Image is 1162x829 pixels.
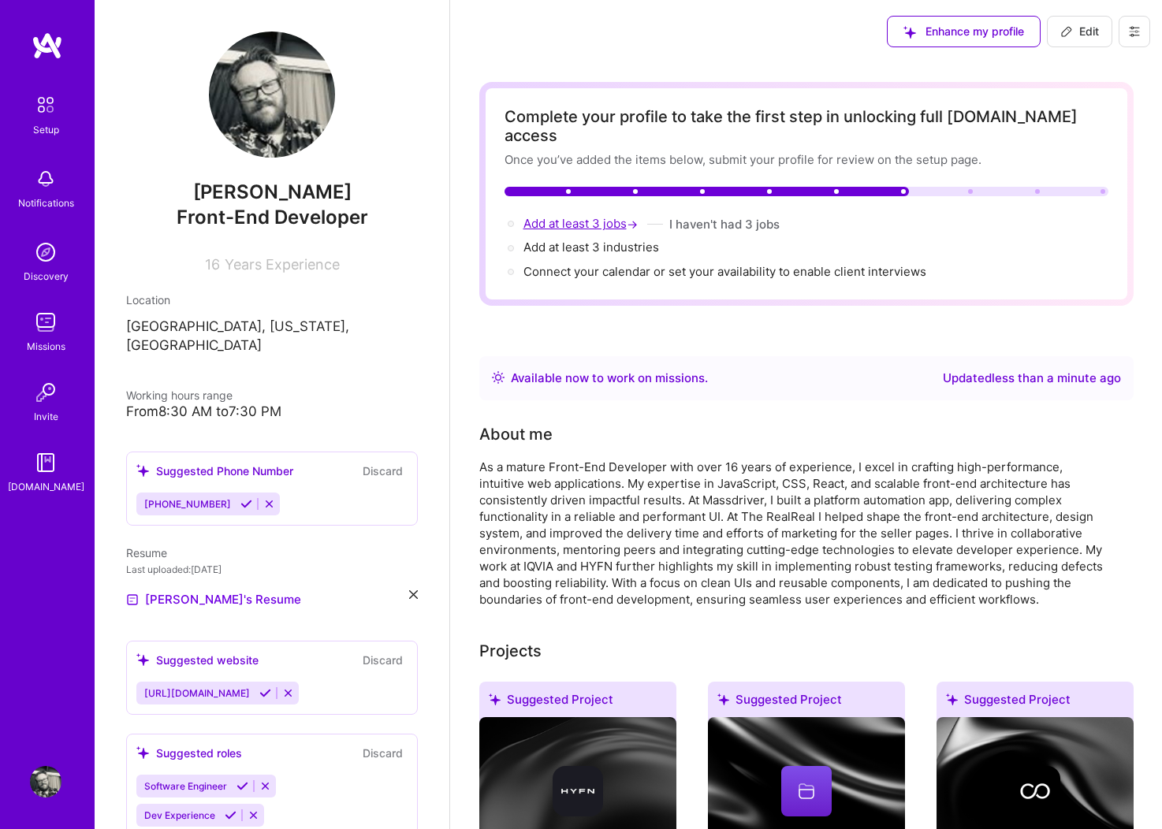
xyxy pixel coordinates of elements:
[523,240,659,255] span: Add at least 3 industries
[259,687,271,699] i: Accept
[30,766,61,797] img: User Avatar
[479,459,1110,608] div: As a mature Front-End Developer with over 16 years of experience, I excel in crafting high-perfor...
[30,447,61,478] img: guide book
[1047,16,1112,47] button: Edit
[30,307,61,338] img: teamwork
[937,682,1134,723] div: Suggested Project
[669,216,780,232] button: I haven't had 3 jobs
[489,693,501,705] i: icon SuggestedTeams
[32,32,63,60] img: logo
[136,745,242,761] div: Suggested roles
[358,651,408,669] button: Discard
[409,590,418,599] i: icon Close
[479,639,542,663] div: Add projects you've worked on
[126,403,418,420] div: From 8:30 AM to 7:30 PM
[240,498,252,510] i: Accept
[126,388,233,402] span: Working hours range
[523,216,641,231] span: Add at least 3 jobs
[126,292,418,308] div: Location
[492,371,505,384] img: Availability
[282,687,294,699] i: Reject
[126,590,301,609] a: [PERSON_NAME]'s Resume
[225,256,340,273] span: Years Experience
[717,693,729,705] i: icon SuggestedTeams
[126,561,418,578] div: Last uploaded: [DATE]
[511,369,708,388] div: Available now to work on missions .
[29,88,62,121] img: setup
[248,809,259,821] i: Reject
[259,780,271,792] i: Reject
[479,422,553,446] div: About me
[27,338,65,355] div: Missions
[358,462,408,480] button: Discard
[1060,24,1099,39] span: Edit
[708,682,905,723] div: Suggested Project
[479,422,553,446] div: Tell us a little about yourself
[553,766,603,816] img: Company logo
[8,478,84,495] div: [DOMAIN_NAME]
[144,687,250,699] span: [URL][DOMAIN_NAME]
[33,121,59,138] div: Setup
[358,744,408,762] button: Discard
[34,408,58,425] div: Invite
[136,652,259,668] div: Suggested website
[505,107,1108,145] div: Complete your profile to take the first step in unlocking full [DOMAIN_NAME] access
[24,268,69,284] div: Discovery
[946,693,958,705] i: icon SuggestedTeams
[126,318,418,355] p: [GEOGRAPHIC_DATA], [US_STATE], [GEOGRAPHIC_DATA]
[26,766,65,797] a: User Avatar
[209,32,335,158] img: User Avatar
[505,151,1108,168] div: Once you’ve added the items below, submit your profile for review on the setup page.
[126,180,418,204] span: [PERSON_NAME]
[627,216,638,232] span: →
[136,653,150,667] i: icon SuggestedTeams
[177,206,368,229] span: Front-End Developer
[1047,16,1112,47] div: null
[236,780,248,792] i: Accept
[144,780,227,792] span: Software Engineer
[1010,766,1060,816] img: Company logo
[479,682,676,723] div: Suggested Project
[30,377,61,408] img: Invite
[225,809,236,821] i: Accept
[523,264,926,279] span: Connect your calendar or set your availability to enable client interviews
[479,639,542,663] div: Projects
[263,498,275,510] i: Reject
[144,809,215,821] span: Dev Experience
[136,464,150,478] i: icon SuggestedTeams
[126,546,167,559] span: Resume
[943,369,1121,388] div: Updated less than a minute ago
[126,593,139,606] img: Resume
[205,256,220,273] span: 16
[18,195,74,211] div: Notifications
[30,236,61,268] img: discovery
[136,746,150,760] i: icon SuggestedTeams
[136,463,293,479] div: Suggested Phone Number
[30,163,61,195] img: bell
[144,498,231,510] span: [PHONE_NUMBER]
